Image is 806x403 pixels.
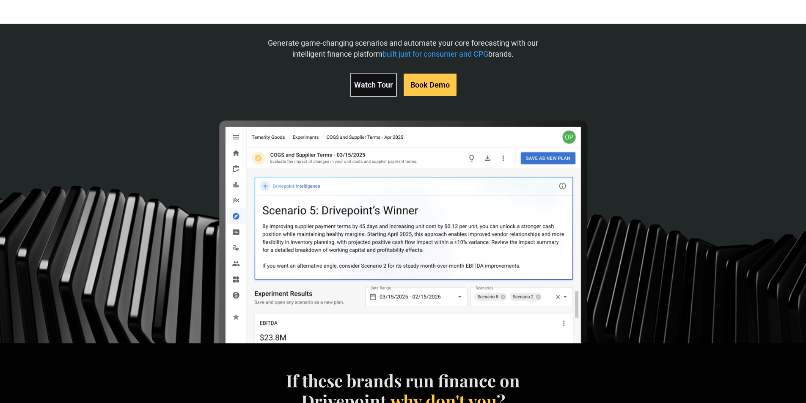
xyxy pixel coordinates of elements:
[264,38,542,59] p: Generate game-changing scenarios and automate your core forecasting with our intelligent finance ...
[350,73,397,97] a: Watch Tour
[382,49,488,58] span: built just for consumer and CPG
[404,74,457,96] a: Book Demo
